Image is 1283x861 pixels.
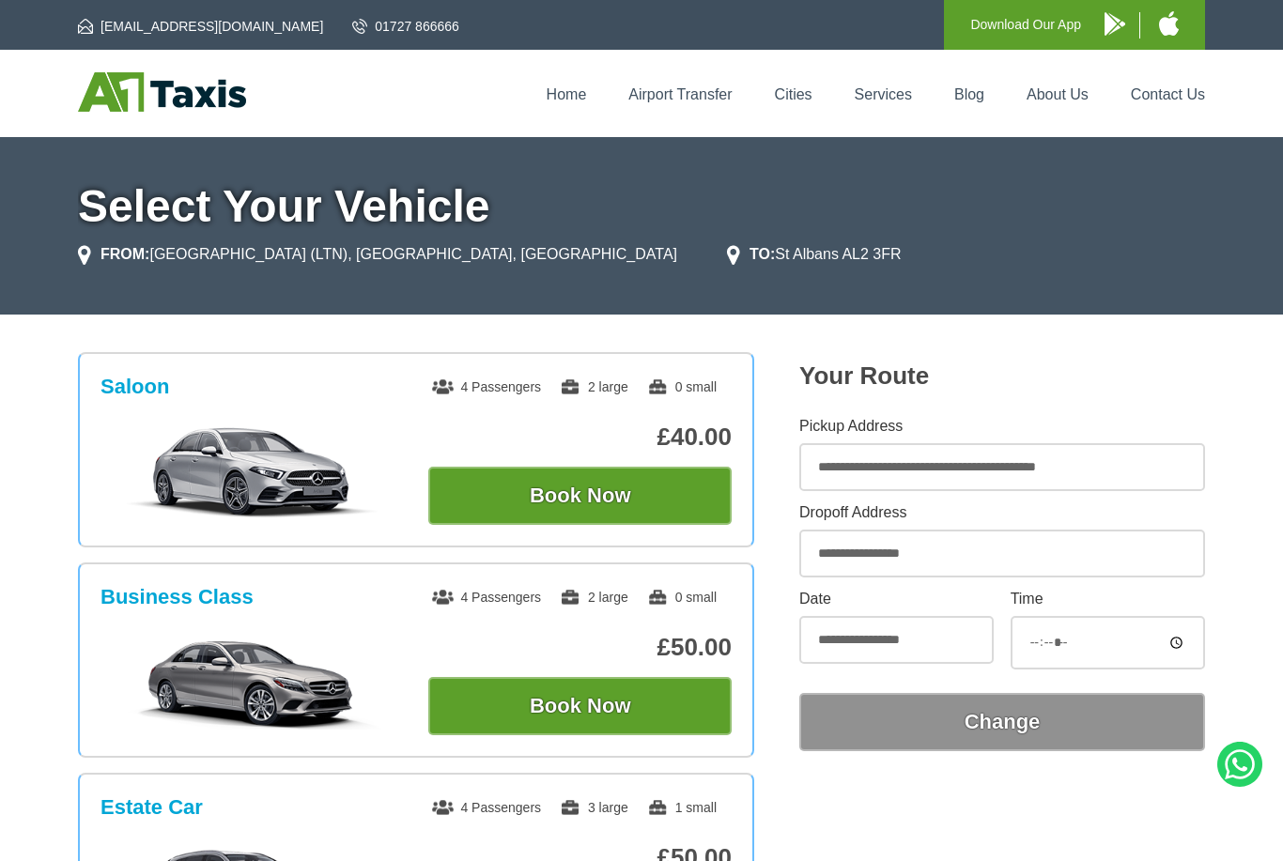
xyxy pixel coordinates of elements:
[775,86,812,102] a: Cities
[1011,592,1205,607] label: Time
[111,425,394,519] img: Saloon
[560,379,628,394] span: 2 large
[799,505,1205,520] label: Dropoff Address
[428,423,732,452] p: £40.00
[560,590,628,605] span: 2 large
[428,677,732,735] button: Book Now
[750,246,775,262] strong: TO:
[100,795,203,820] h3: Estate Car
[1026,820,1274,861] iframe: chat widget
[647,379,717,394] span: 0 small
[432,379,541,394] span: 4 Passengers
[647,800,717,815] span: 1 small
[799,592,994,607] label: Date
[111,636,394,730] img: Business Class
[1159,11,1179,36] img: A1 Taxis iPhone App
[78,17,323,36] a: [EMAIL_ADDRESS][DOMAIN_NAME]
[799,693,1205,751] button: Change
[78,184,1205,229] h1: Select Your Vehicle
[100,375,169,399] h3: Saloon
[352,17,459,36] a: 01727 866666
[100,246,149,262] strong: FROM:
[560,800,628,815] span: 3 large
[799,361,1205,391] h2: Your Route
[1027,86,1089,102] a: About Us
[78,243,677,266] li: [GEOGRAPHIC_DATA] (LTN), [GEOGRAPHIC_DATA], [GEOGRAPHIC_DATA]
[100,585,254,609] h3: Business Class
[727,243,902,266] li: St Albans AL2 3FR
[1131,86,1205,102] a: Contact Us
[428,467,732,525] button: Book Now
[855,86,912,102] a: Services
[428,633,732,662] p: £50.00
[799,419,1205,434] label: Pickup Address
[647,590,717,605] span: 0 small
[432,800,541,815] span: 4 Passengers
[547,86,587,102] a: Home
[628,86,732,102] a: Airport Transfer
[432,590,541,605] span: 4 Passengers
[970,13,1081,37] p: Download Our App
[954,86,984,102] a: Blog
[1105,12,1125,36] img: A1 Taxis Android App
[78,72,246,112] img: A1 Taxis St Albans LTD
